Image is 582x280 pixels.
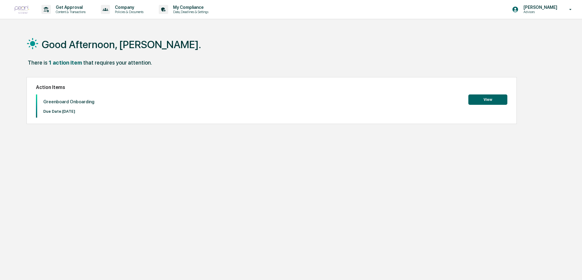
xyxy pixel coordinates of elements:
[519,5,560,10] p: [PERSON_NAME]
[519,10,560,14] p: Advisors
[42,38,201,51] h1: Good Afternoon, [PERSON_NAME].
[468,94,507,105] button: View
[28,59,48,66] div: There is
[168,5,211,10] p: My Compliance
[36,84,507,90] h2: Action Items
[43,99,94,105] p: Greenboard Onboarding
[51,5,89,10] p: Get Approval
[168,10,211,14] p: Data, Deadlines & Settings
[15,5,29,14] img: logo
[43,109,94,114] p: Due Date: [DATE]
[49,59,82,66] div: 1 action item
[83,59,152,66] div: that requires your attention.
[110,10,147,14] p: Policies & Documents
[51,10,89,14] p: Content & Transactions
[468,96,507,102] a: View
[110,5,147,10] p: Company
